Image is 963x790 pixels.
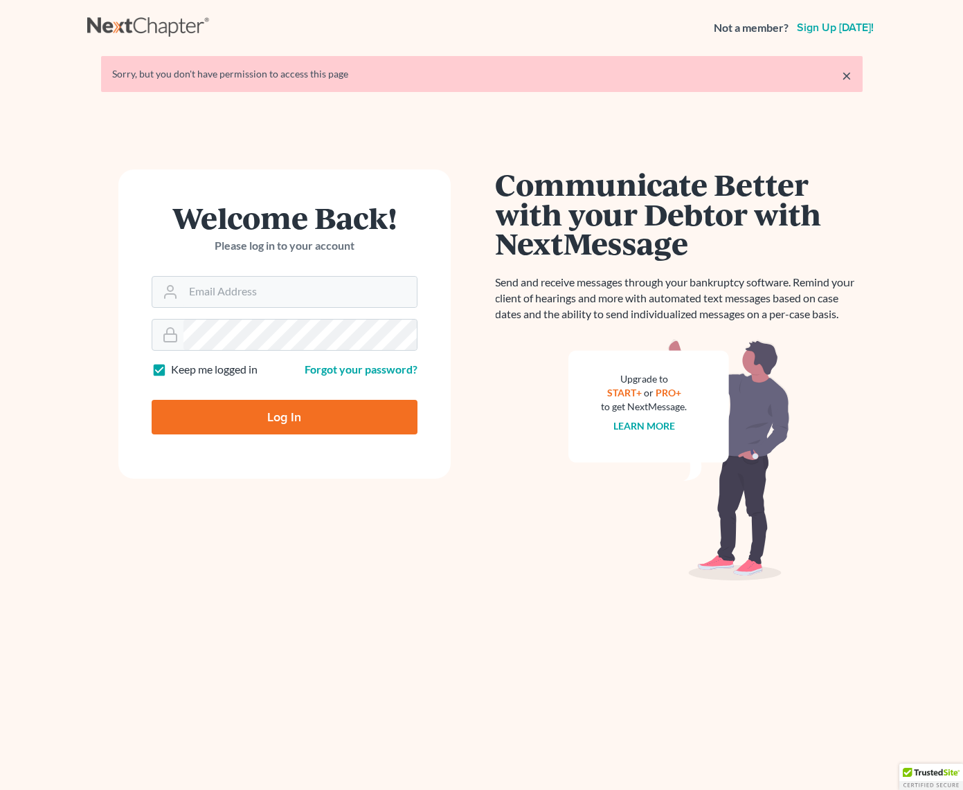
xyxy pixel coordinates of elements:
[602,400,687,414] div: to get NextMessage.
[656,387,681,398] a: PRO+
[568,339,790,581] img: nextmessage_bg-59042aed3d76b12b5cd301f8e5b87938c9018125f34e5fa2b7a6b67550977c72.svg
[183,277,417,307] input: Email Address
[152,238,417,254] p: Please log in to your account
[305,362,417,376] a: Forgot your password?
[496,169,863,258] h1: Communicate Better with your Debtor with NextMessage
[899,764,963,790] div: TrustedSite Certified
[644,387,654,398] span: or
[842,67,852,84] a: ×
[602,372,687,386] div: Upgrade to
[171,362,258,378] label: Keep me logged in
[152,400,417,434] input: Log In
[714,20,789,36] strong: Not a member?
[496,275,863,322] p: Send and receive messages through your bankruptcy software. Remind your client of hearings and mo...
[112,67,852,81] div: Sorry, but you don't have permission to access this page
[607,387,642,398] a: START+
[613,420,675,432] a: Learn more
[152,203,417,232] h1: Welcome Back!
[794,22,876,33] a: Sign up [DATE]!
